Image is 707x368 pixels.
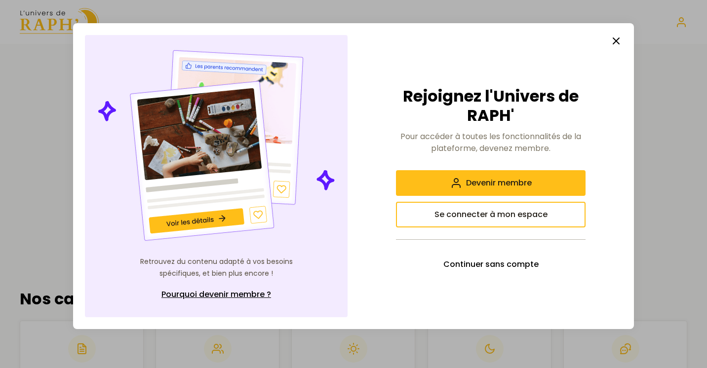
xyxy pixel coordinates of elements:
[396,202,586,227] button: Se connecter à mon espace
[396,131,586,154] p: Pour accéder à toutes les fonctionnalités de la plateforme, devenez membre.
[137,256,295,280] p: Retrouvez du contenu adapté à vos besoins spécifiques, et bien plus encore !
[96,47,337,244] img: Illustration de contenu personnalisé
[443,258,539,270] span: Continuer sans compte
[161,289,271,300] span: Pourquoi devenir membre ?
[466,177,532,189] span: Devenir membre
[434,209,548,221] span: Se connecter à mon espace
[396,252,586,277] button: Continuer sans compte
[396,170,586,196] button: Devenir membre
[137,284,295,305] a: Pourquoi devenir membre ?
[396,87,586,125] h2: Rejoignez l'Univers de RAPH'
